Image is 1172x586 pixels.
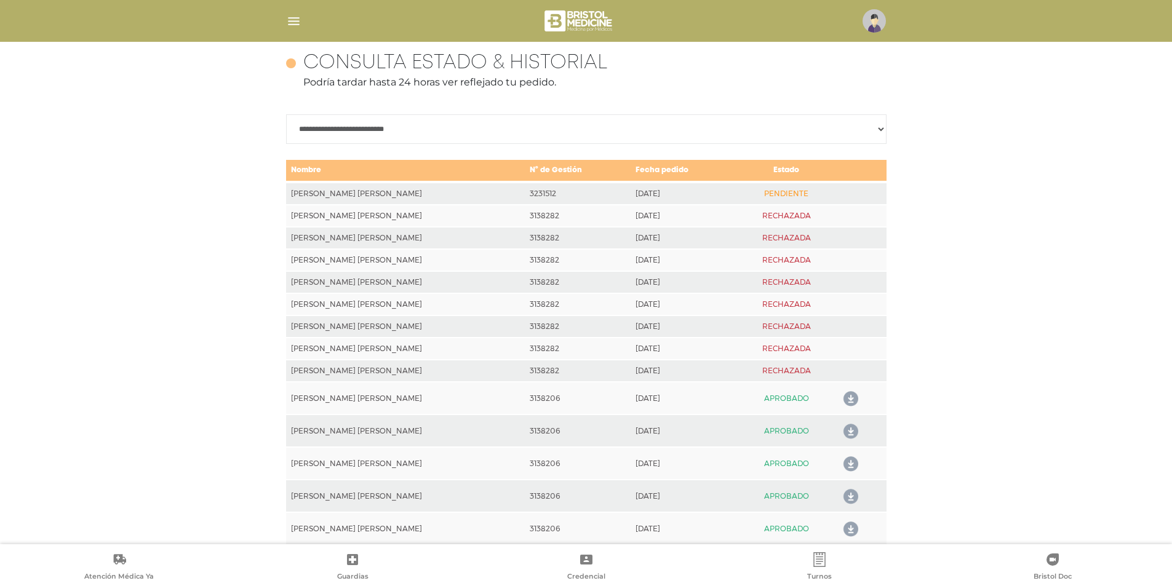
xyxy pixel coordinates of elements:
td: [PERSON_NAME] [PERSON_NAME] [286,315,525,338]
td: 3231512 [525,182,630,205]
img: Cober_menu-lines-white.svg [286,14,301,29]
td: [DATE] [631,447,737,480]
td: RECHAZADA [737,271,836,293]
td: 3138206 [525,480,630,512]
a: Credencial [469,552,703,584]
td: 3138282 [525,249,630,271]
td: 3138206 [525,447,630,480]
td: [DATE] [631,315,737,338]
td: [PERSON_NAME] [PERSON_NAME] [286,227,525,249]
a: Bristol Doc [936,552,1170,584]
td: Nombre [286,159,525,182]
td: [DATE] [631,360,737,382]
td: APROBADO [737,480,836,512]
td: RECHAZADA [737,360,836,382]
a: Guardias [236,552,469,584]
td: Estado [737,159,836,182]
td: APROBADO [737,447,836,480]
p: Podría tardar hasta 24 horas ver reflejado tu pedido. [286,75,887,90]
img: profile-placeholder.svg [863,9,886,33]
td: [PERSON_NAME] [PERSON_NAME] [286,271,525,293]
span: Guardias [337,572,369,583]
td: PENDIENTE [737,182,836,205]
a: Atención Médica Ya [2,552,236,584]
td: RECHAZADA [737,227,836,249]
span: Bristol Doc [1034,572,1072,583]
span: Credencial [567,572,605,583]
a: Turnos [703,552,936,584]
td: 3138282 [525,227,630,249]
td: [PERSON_NAME] [PERSON_NAME] [286,205,525,227]
td: [DATE] [631,293,737,315]
td: [PERSON_NAME] [PERSON_NAME] [286,447,525,480]
td: [PERSON_NAME] [PERSON_NAME] [286,338,525,360]
img: bristol-medicine-blanco.png [543,6,616,36]
td: Fecha pedido [631,159,737,182]
td: 3138206 [525,512,630,545]
td: [DATE] [631,227,737,249]
td: 3138282 [525,360,630,382]
td: APROBADO [737,512,836,545]
td: [DATE] [631,414,737,447]
td: RECHAZADA [737,293,836,315]
td: APROBADO [737,382,836,414]
td: 3138206 [525,414,630,447]
td: 3138282 [525,271,630,293]
td: RECHAZADA [737,205,836,227]
td: [PERSON_NAME] [PERSON_NAME] [286,293,525,315]
td: APROBADO [737,414,836,447]
td: RECHAZADA [737,315,836,338]
td: 3138206 [525,382,630,414]
td: [PERSON_NAME] [PERSON_NAME] [286,414,525,447]
span: Turnos [807,572,832,583]
td: [DATE] [631,271,737,293]
td: [PERSON_NAME] [PERSON_NAME] [286,382,525,414]
td: [DATE] [631,512,737,545]
td: [DATE] [631,205,737,227]
td: 3138282 [525,205,630,227]
td: [PERSON_NAME] [PERSON_NAME] [286,480,525,512]
h4: Consulta estado & historial [303,52,607,75]
td: [PERSON_NAME] [PERSON_NAME] [286,360,525,382]
td: N° de Gestión [525,159,630,182]
td: [PERSON_NAME] [PERSON_NAME] [286,512,525,545]
td: [DATE] [631,382,737,414]
td: 3138282 [525,315,630,338]
td: [PERSON_NAME] [PERSON_NAME] [286,249,525,271]
td: RECHAZADA [737,249,836,271]
td: [PERSON_NAME] [PERSON_NAME] [286,182,525,205]
td: 3138282 [525,338,630,360]
td: 3138282 [525,293,630,315]
td: [DATE] [631,338,737,360]
td: [DATE] [631,480,737,512]
span: Atención Médica Ya [84,572,154,583]
td: [DATE] [631,182,737,205]
td: RECHAZADA [737,338,836,360]
td: [DATE] [631,249,737,271]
